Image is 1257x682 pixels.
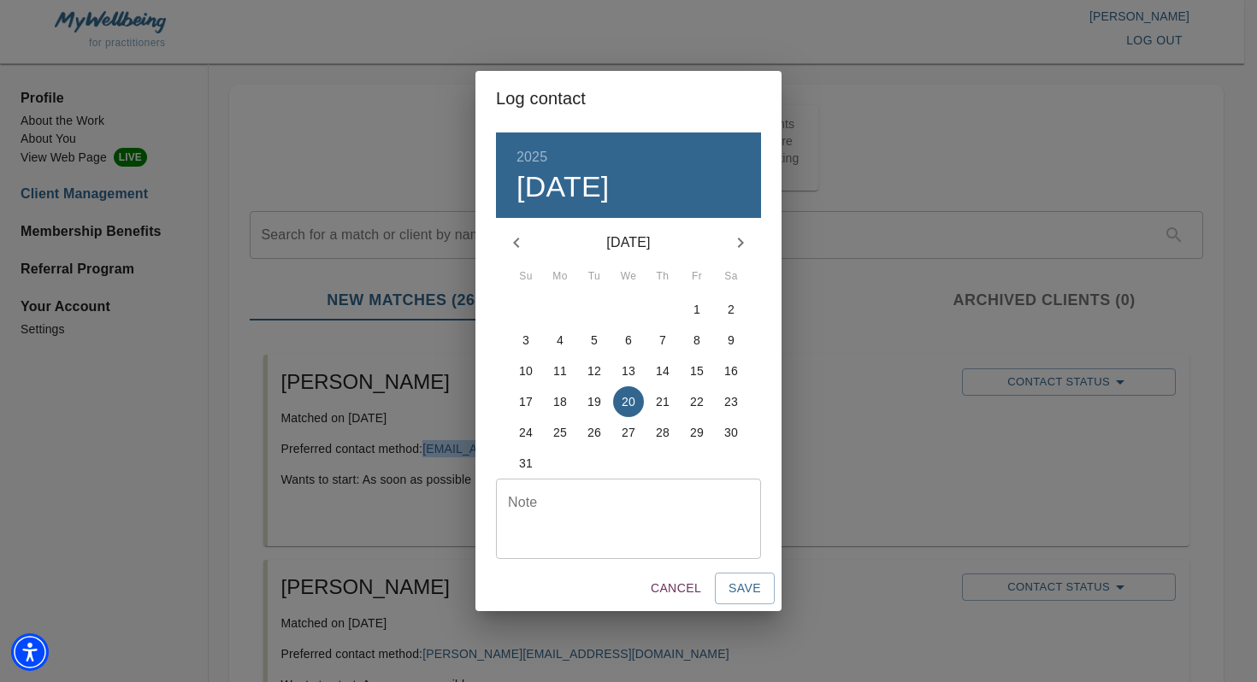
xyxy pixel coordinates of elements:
button: 5 [579,325,610,356]
button: 20 [613,386,644,417]
p: 25 [553,424,567,441]
p: 10 [519,362,533,379]
p: 5 [591,332,598,349]
p: 21 [656,393,670,410]
span: Fr [682,268,712,285]
p: 20 [622,393,635,410]
h2: Log contact [496,85,761,112]
p: 11 [553,362,567,379]
button: 28 [647,417,678,448]
button: 9 [716,325,747,356]
p: 7 [659,332,666,349]
p: 14 [656,362,670,379]
button: 17 [510,386,541,417]
span: Save [729,578,761,599]
button: 1 [682,294,712,325]
p: [DATE] [537,232,720,253]
p: 31 [519,455,533,472]
button: 29 [682,417,712,448]
button: 22 [682,386,712,417]
p: 12 [587,362,601,379]
button: 8 [682,325,712,356]
p: 28 [656,424,670,441]
span: Mo [545,268,575,285]
button: Cancel [644,573,708,604]
button: 19 [579,386,610,417]
button: 16 [716,356,747,386]
button: 23 [716,386,747,417]
span: Sa [716,268,747,285]
button: 24 [510,417,541,448]
p: 1 [693,301,700,318]
p: 30 [724,424,738,441]
button: 31 [510,448,541,479]
p: 15 [690,362,704,379]
span: We [613,268,644,285]
p: 2 [728,301,735,318]
button: 12 [579,356,610,386]
button: Save [715,573,775,604]
p: 27 [622,424,635,441]
div: Accessibility Menu [11,633,49,671]
p: 24 [519,424,533,441]
button: 30 [716,417,747,448]
button: 7 [647,325,678,356]
button: 18 [545,386,575,417]
button: [DATE] [516,169,610,205]
button: 3 [510,325,541,356]
span: Su [510,268,541,285]
button: 2 [716,294,747,325]
span: Tu [579,268,610,285]
button: 15 [682,356,712,386]
button: 2025 [516,145,547,169]
p: 9 [728,332,735,349]
button: 25 [545,417,575,448]
p: 4 [557,332,564,349]
p: 19 [587,393,601,410]
p: 16 [724,362,738,379]
button: 6 [613,325,644,356]
p: 13 [622,362,635,379]
p: 17 [519,393,533,410]
button: 11 [545,356,575,386]
p: 6 [625,332,632,349]
button: 10 [510,356,541,386]
button: 14 [647,356,678,386]
p: 26 [587,424,601,441]
p: 22 [690,393,704,410]
button: 4 [545,325,575,356]
p: 29 [690,424,704,441]
p: 18 [553,393,567,410]
button: 26 [579,417,610,448]
span: Th [647,268,678,285]
button: 13 [613,356,644,386]
button: 27 [613,417,644,448]
p: 8 [693,332,700,349]
span: Cancel [651,578,701,599]
p: 3 [522,332,529,349]
p: 23 [724,393,738,410]
button: 21 [647,386,678,417]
